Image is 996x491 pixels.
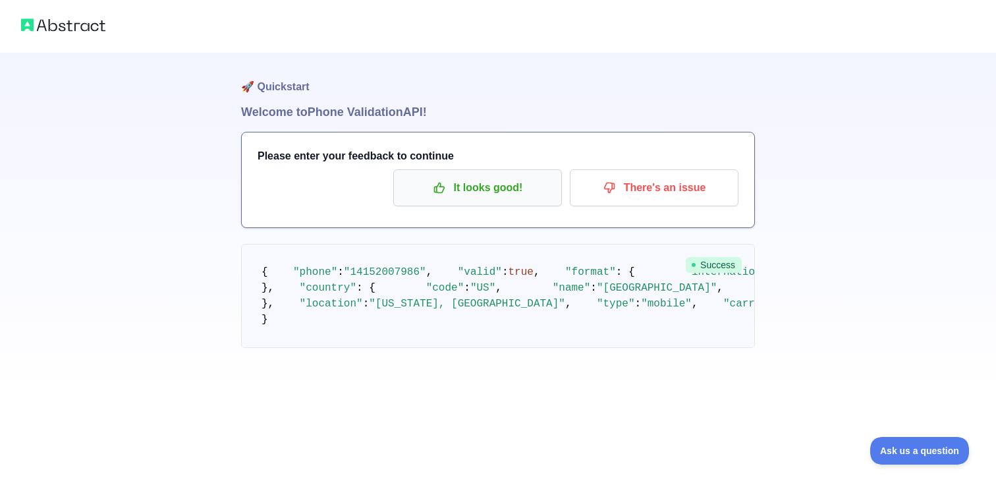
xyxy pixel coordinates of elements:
[403,177,552,199] p: It looks good!
[426,282,464,294] span: "code"
[685,266,780,278] span: "international"
[616,266,635,278] span: : {
[597,298,635,310] span: "type"
[337,266,344,278] span: :
[565,298,572,310] span: ,
[363,298,370,310] span: :
[369,298,565,310] span: "[US_STATE], [GEOGRAPHIC_DATA]"
[553,282,591,294] span: "name"
[635,298,642,310] span: :
[300,282,356,294] span: "country"
[426,266,433,278] span: ,
[262,266,268,278] span: {
[641,298,692,310] span: "mobile"
[502,266,509,278] span: :
[21,16,105,34] img: Abstract logo
[580,177,729,199] p: There's an issue
[686,257,742,273] span: Success
[717,282,723,294] span: ,
[534,266,540,278] span: ,
[356,282,375,294] span: : {
[723,298,780,310] span: "carrier"
[258,148,738,164] h3: Please enter your feedback to continue
[565,266,616,278] span: "format"
[597,282,717,294] span: "[GEOGRAPHIC_DATA]"
[470,282,495,294] span: "US"
[241,53,755,103] h1: 🚀 Quickstart
[590,282,597,294] span: :
[692,298,698,310] span: ,
[300,298,363,310] span: "location"
[464,282,470,294] span: :
[393,169,562,206] button: It looks good!
[344,266,426,278] span: "14152007986"
[241,103,755,121] h1: Welcome to Phone Validation API!
[509,266,534,278] span: true
[870,437,970,465] iframe: Toggle Customer Support
[293,266,337,278] span: "phone"
[570,169,738,206] button: There's an issue
[495,282,502,294] span: ,
[458,266,502,278] span: "valid"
